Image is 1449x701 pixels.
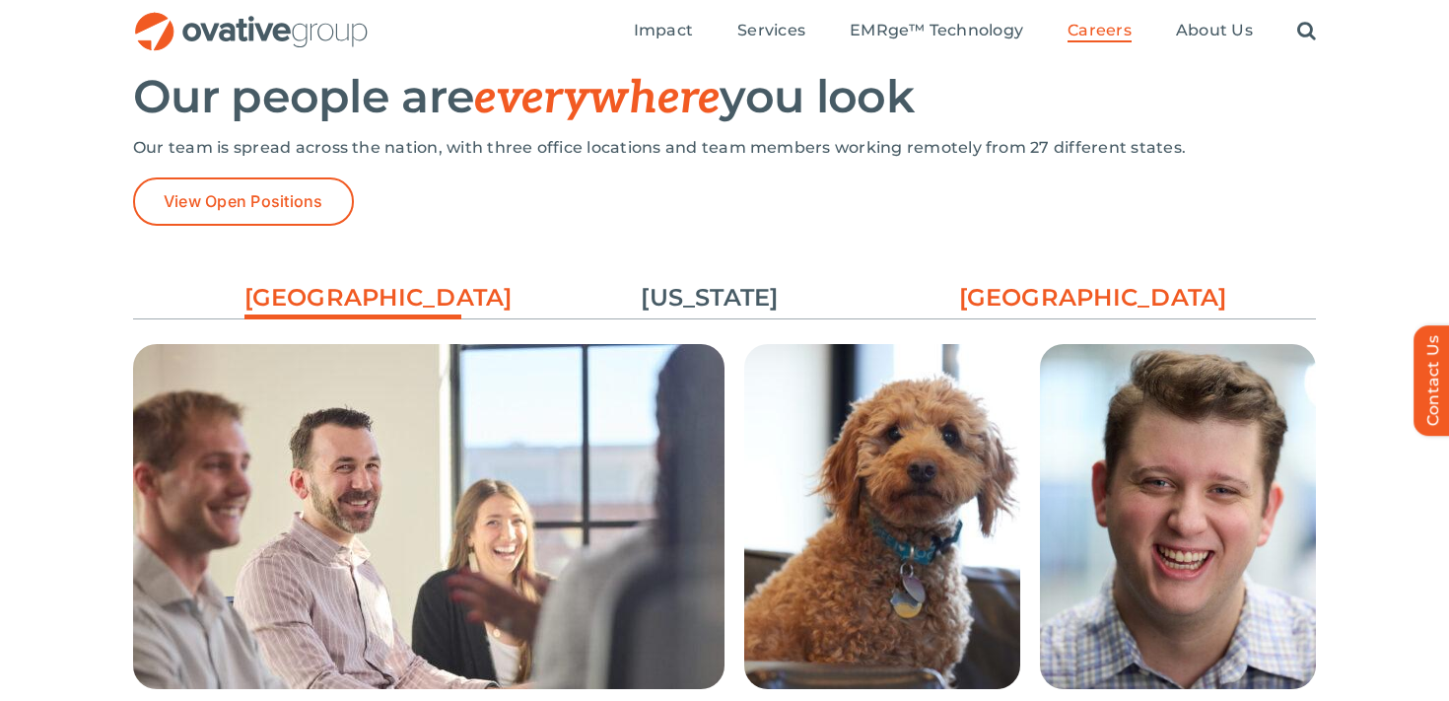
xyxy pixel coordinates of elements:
[1176,21,1253,42] a: About Us
[164,192,323,211] span: View Open Positions
[474,71,720,126] span: everywhere
[737,21,805,40] span: Services
[133,177,354,226] a: View Open Positions
[634,21,693,42] a: Impact
[133,72,1316,123] h2: Our people are you look
[744,344,1020,689] img: Careers – Minneapolis Grid 4
[1040,344,1316,689] img: Careers – Minneapolis Grid 3
[1068,21,1132,40] span: Careers
[1176,21,1253,40] span: About Us
[959,281,1176,315] a: [GEOGRAPHIC_DATA]
[737,21,805,42] a: Services
[634,21,693,40] span: Impact
[133,271,1316,324] ul: Post Filters
[133,138,1316,158] p: Our team is spread across the nation, with three office locations and team members working remote...
[850,21,1023,40] span: EMRge™ Technology
[133,10,370,29] a: OG_Full_horizontal_RGB
[1297,21,1316,42] a: Search
[1068,21,1132,42] a: Careers
[850,21,1023,42] a: EMRge™ Technology
[244,281,461,324] a: [GEOGRAPHIC_DATA]
[601,281,818,315] a: [US_STATE]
